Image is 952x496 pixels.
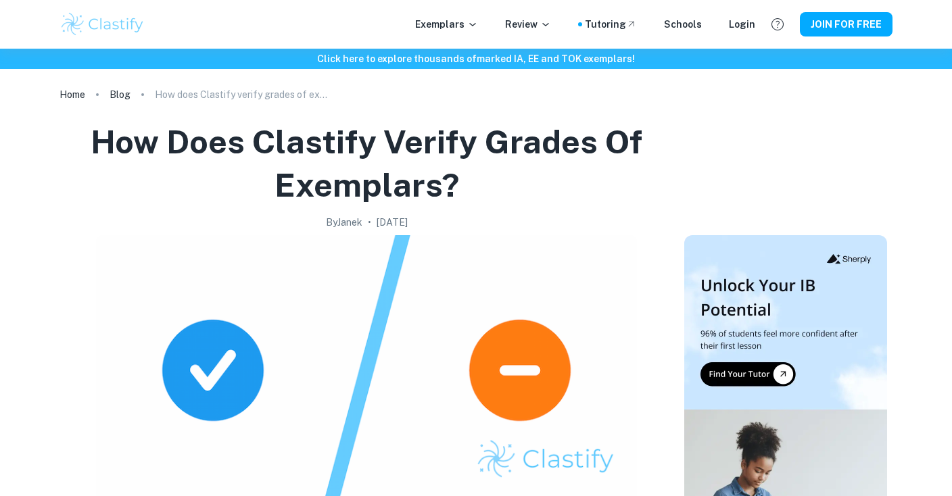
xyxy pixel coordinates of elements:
[800,12,892,36] button: JOIN FOR FREE
[59,11,145,38] img: Clastify logo
[3,51,949,66] h6: Click here to explore thousands of marked IA, EE and TOK exemplars !
[505,17,551,32] p: Review
[326,215,362,230] h2: By Janek
[110,85,130,104] a: Blog
[65,120,668,207] h1: How does Clastify verify grades of exemplars?
[766,13,789,36] button: Help and Feedback
[368,215,371,230] p: •
[377,215,408,230] h2: [DATE]
[664,17,702,32] a: Schools
[729,17,755,32] a: Login
[415,17,478,32] p: Exemplars
[59,85,85,104] a: Home
[155,87,331,102] p: How does Clastify verify grades of exemplars?
[585,17,637,32] a: Tutoring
